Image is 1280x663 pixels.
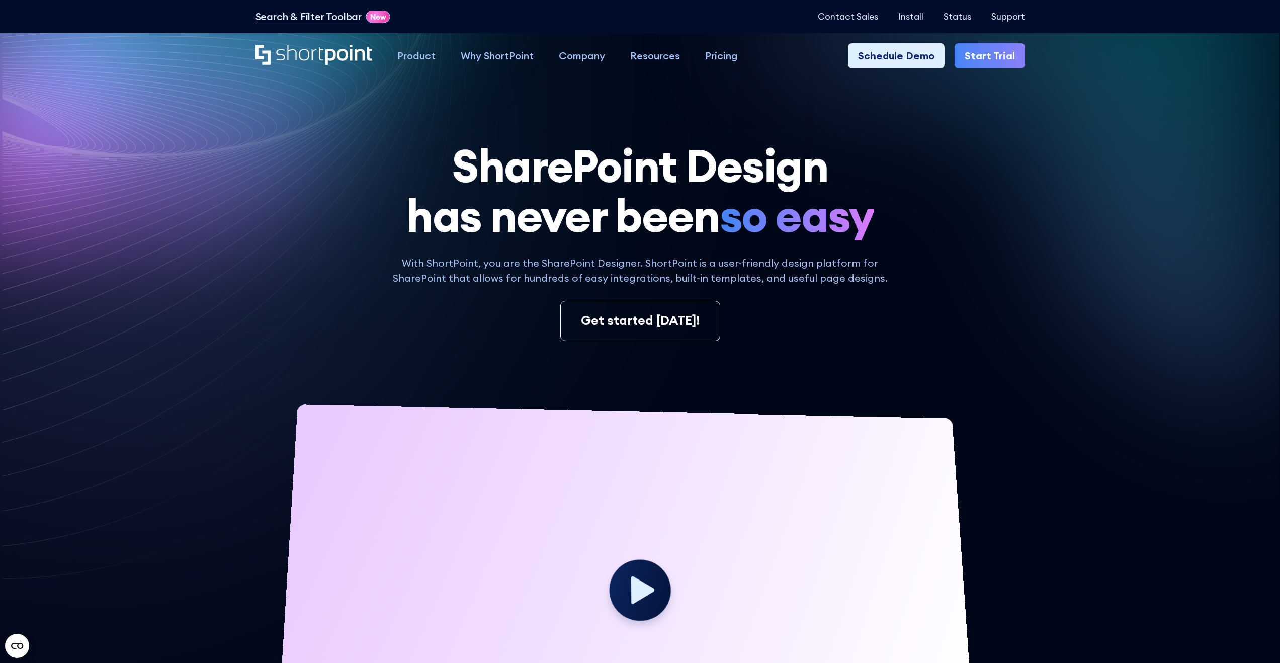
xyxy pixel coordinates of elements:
[955,43,1025,68] a: Start Trial
[618,43,693,68] a: Resources
[848,43,945,68] a: Schedule Demo
[991,12,1025,22] a: Support
[448,43,546,68] a: Why ShortPoint
[397,48,436,63] div: Product
[385,43,448,68] a: Product
[255,141,1025,240] h1: SharePoint Design has never been
[705,48,738,63] div: Pricing
[581,311,700,330] div: Get started [DATE]!
[385,256,895,286] p: With ShortPoint, you are the SharePoint Designer. ShortPoint is a user-friendly design platform f...
[559,48,605,63] div: Company
[461,48,534,63] div: Why ShortPoint
[818,12,878,22] a: Contact Sales
[1230,615,1280,663] iframe: Chat Widget
[560,301,720,341] a: Get started [DATE]!
[255,45,373,66] a: Home
[898,12,923,22] a: Install
[5,634,29,658] button: Open CMP widget
[546,43,618,68] a: Company
[944,12,971,22] a: Status
[693,43,750,68] a: Pricing
[720,191,874,240] span: so easy
[630,48,680,63] div: Resources
[255,9,362,24] a: Search & Filter Toolbar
